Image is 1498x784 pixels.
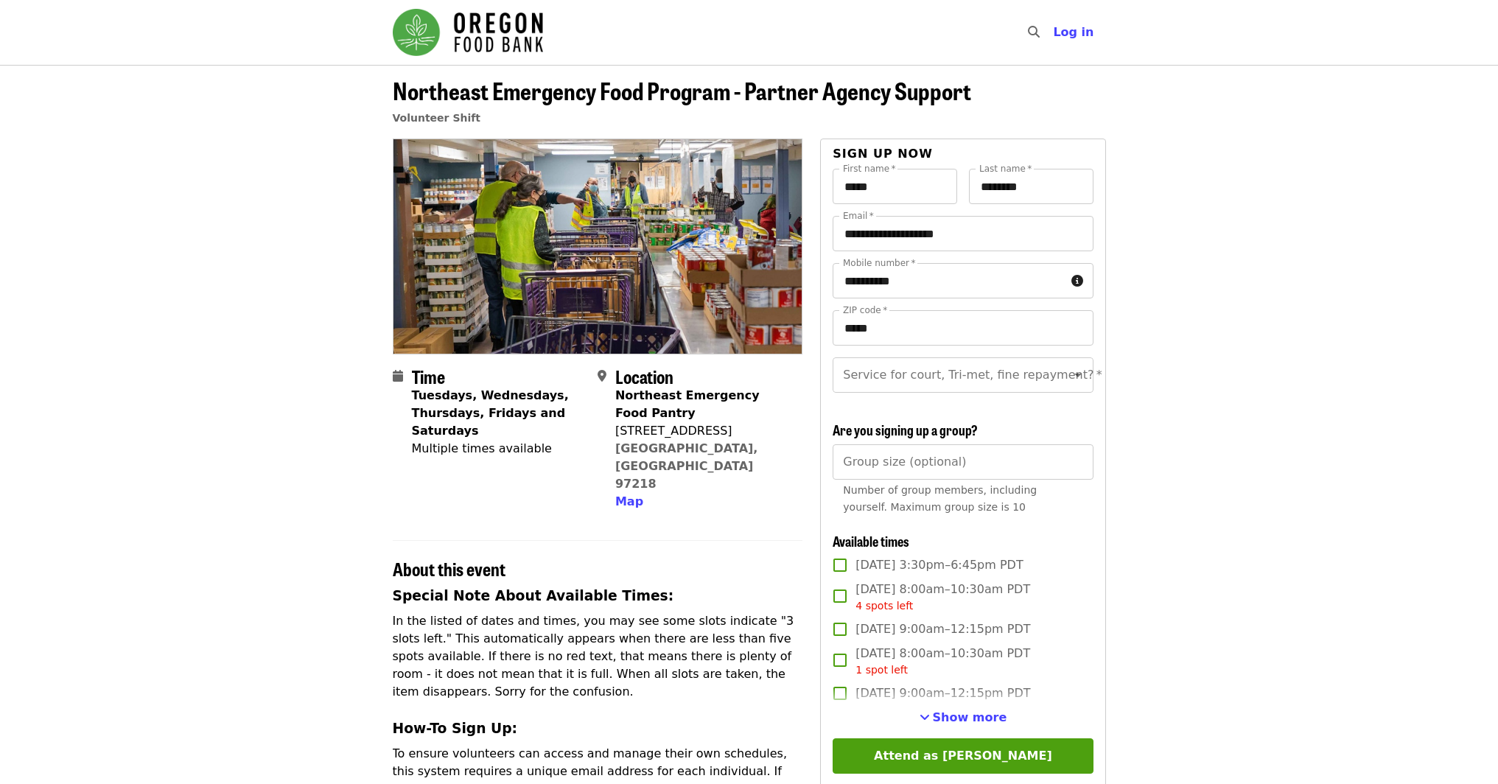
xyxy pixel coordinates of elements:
[833,263,1065,298] input: Mobile number
[969,169,1093,204] input: Last name
[843,306,887,315] label: ZIP code
[615,494,643,508] span: Map
[833,738,1093,774] button: Attend as [PERSON_NAME]
[843,259,915,267] label: Mobile number
[1068,365,1088,385] button: Open
[979,164,1032,173] label: Last name
[615,363,673,389] span: Location
[833,420,978,439] span: Are you signing up a group?
[843,484,1037,513] span: Number of group members, including yourself. Maximum group size is 10
[1053,25,1093,39] span: Log in
[1028,25,1040,39] i: search icon
[833,444,1093,480] input: [object Object]
[598,369,606,383] i: map-marker-alt icon
[615,422,791,440] div: [STREET_ADDRESS]
[412,388,569,438] strong: Tuesdays, Wednesdays, Thursdays, Fridays and Saturdays
[412,440,586,458] div: Multiple times available
[920,709,1007,727] button: See more timeslots
[843,211,874,220] label: Email
[393,112,481,124] a: Volunteer Shift
[833,147,933,161] span: Sign up now
[833,169,957,204] input: First name
[855,664,908,676] span: 1 spot left
[855,685,1030,702] span: [DATE] 9:00am–12:15pm PDT
[615,441,758,491] a: [GEOGRAPHIC_DATA], [GEOGRAPHIC_DATA] 97218
[833,531,909,550] span: Available times
[843,164,896,173] label: First name
[393,588,674,603] strong: Special Note About Available Times:
[855,556,1023,574] span: [DATE] 3:30pm–6:45pm PDT
[393,73,971,108] span: Northeast Emergency Food Program - Partner Agency Support
[393,9,543,56] img: Oregon Food Bank - Home
[393,612,803,701] p: In the listed of dates and times, you may see some slots indicate "3 slots left." This automatica...
[933,710,1007,724] span: Show more
[412,363,445,389] span: Time
[1071,274,1083,288] i: circle-info icon
[855,645,1030,678] span: [DATE] 8:00am–10:30am PDT
[833,310,1093,346] input: ZIP code
[615,493,643,511] button: Map
[393,369,403,383] i: calendar icon
[855,600,913,612] span: 4 spots left
[393,556,505,581] span: About this event
[833,216,1093,251] input: Email
[393,139,802,353] img: Northeast Emergency Food Program - Partner Agency Support organized by Oregon Food Bank
[1049,15,1060,50] input: Search
[615,388,760,420] strong: Northeast Emergency Food Pantry
[393,721,518,736] strong: How-To Sign Up:
[855,620,1030,638] span: [DATE] 9:00am–12:15pm PDT
[1041,18,1105,47] button: Log in
[855,581,1030,614] span: [DATE] 8:00am–10:30am PDT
